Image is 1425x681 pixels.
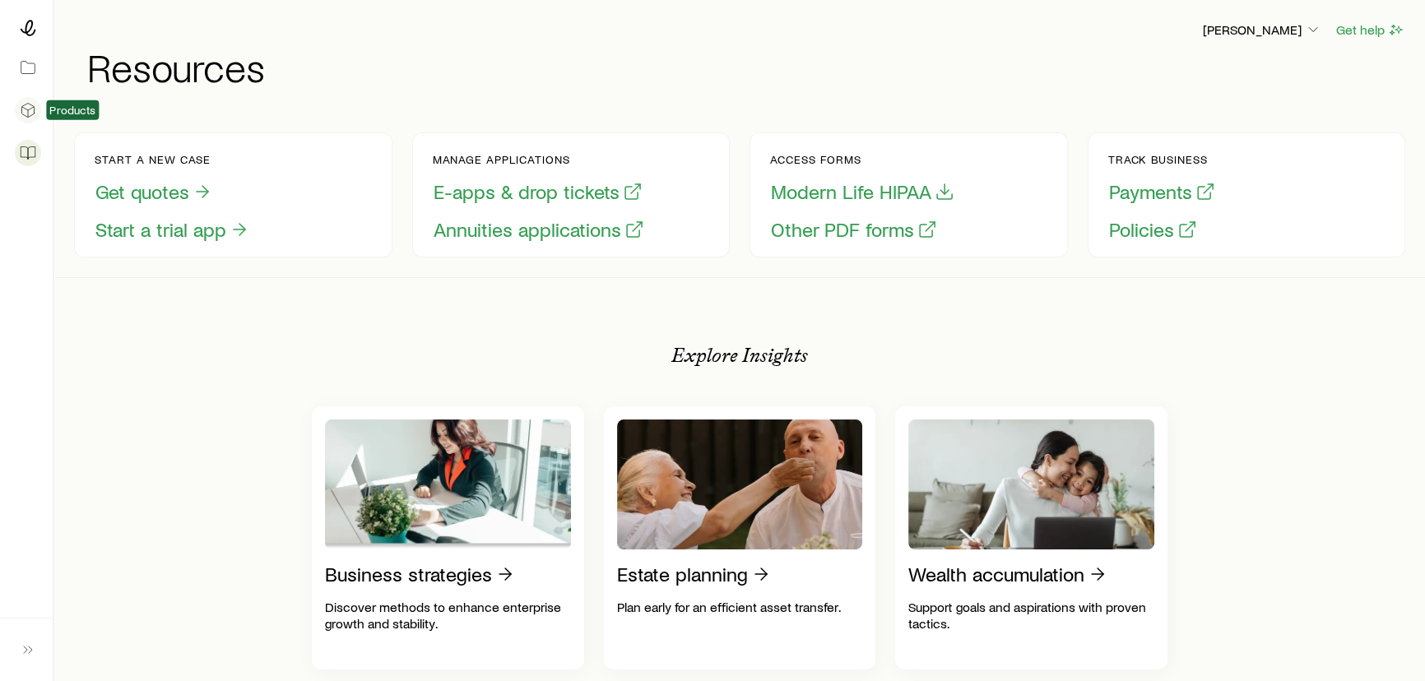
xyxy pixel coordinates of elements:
[671,344,808,367] p: Explore Insights
[1203,21,1321,38] p: [PERSON_NAME]
[908,599,1154,632] p: Support goals and aspirations with proven tactics.
[95,217,250,243] button: Start a trial app
[908,419,1154,549] img: Wealth accumulation
[95,153,250,166] p: Start a new case
[95,179,213,205] button: Get quotes
[325,599,571,632] p: Discover methods to enhance enterprise growth and stability.
[1335,21,1405,39] button: Get help
[770,217,938,243] button: Other PDF forms
[325,419,571,549] img: Business strategies
[604,406,876,669] a: Estate planningPlan early for an efficient asset transfer.
[433,179,643,205] button: E-apps & drop tickets
[433,217,645,243] button: Annuities applications
[1108,153,1216,166] p: Track business
[895,406,1167,669] a: Wealth accumulationSupport goals and aspirations with proven tactics.
[1108,179,1216,205] button: Payments
[87,47,1405,86] h1: Resources
[1202,21,1322,40] button: [PERSON_NAME]
[312,406,584,669] a: Business strategiesDiscover methods to enhance enterprise growth and stability.
[770,153,955,166] p: Access forms
[770,179,955,205] button: Modern Life HIPAA
[433,153,645,166] p: Manage applications
[49,104,95,117] span: Products
[1108,217,1198,243] button: Policies
[908,563,1084,586] p: Wealth accumulation
[325,563,492,586] p: Business strategies
[617,599,863,615] p: Plan early for an efficient asset transfer.
[617,563,748,586] p: Estate planning
[617,419,863,549] img: Estate planning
